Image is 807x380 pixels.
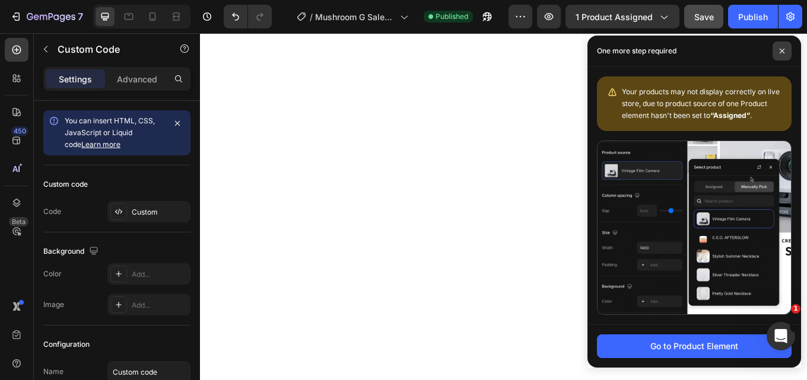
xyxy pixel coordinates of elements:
div: Publish [738,11,768,23]
p: One more step required [597,45,676,57]
div: Add... [132,300,188,311]
span: You can insert HTML, CSS, JavaScript or Liquid code [65,116,155,149]
span: Save [694,12,714,22]
div: Add... [132,269,188,280]
div: Configuration [43,339,90,350]
span: 1 product assigned [576,11,653,23]
p: Advanced [117,73,157,85]
button: Save [684,5,723,28]
div: Beta [9,217,28,226]
iframe: Intercom live chat [767,322,795,350]
b: “Assigned” [710,111,750,120]
div: Name [43,366,63,377]
button: Publish [728,5,778,28]
div: Custom [132,207,188,218]
button: 1 product assigned [565,5,679,28]
span: / [310,11,313,23]
p: Custom Code [58,42,158,56]
span: Mushroom G Sales Page [315,11,395,23]
span: Your products may not display correctly on live store, due to product source of one Product eleme... [622,87,780,120]
div: Code [43,206,61,217]
button: 7 [5,5,88,28]
div: Go to Product Element [650,340,738,352]
a: Learn more [81,140,120,149]
div: 450 [11,126,28,136]
p: Settings [59,73,92,85]
div: Image [43,299,64,310]
span: Published [436,11,468,22]
div: Custom code [43,179,88,190]
span: 1 [791,304,800,314]
div: Background [43,244,101,260]
iframe: Design area [200,33,807,380]
button: Go to Product Element [597,334,792,358]
p: 7 [78,9,83,24]
div: Color [43,269,62,279]
div: Undo/Redo [224,5,272,28]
